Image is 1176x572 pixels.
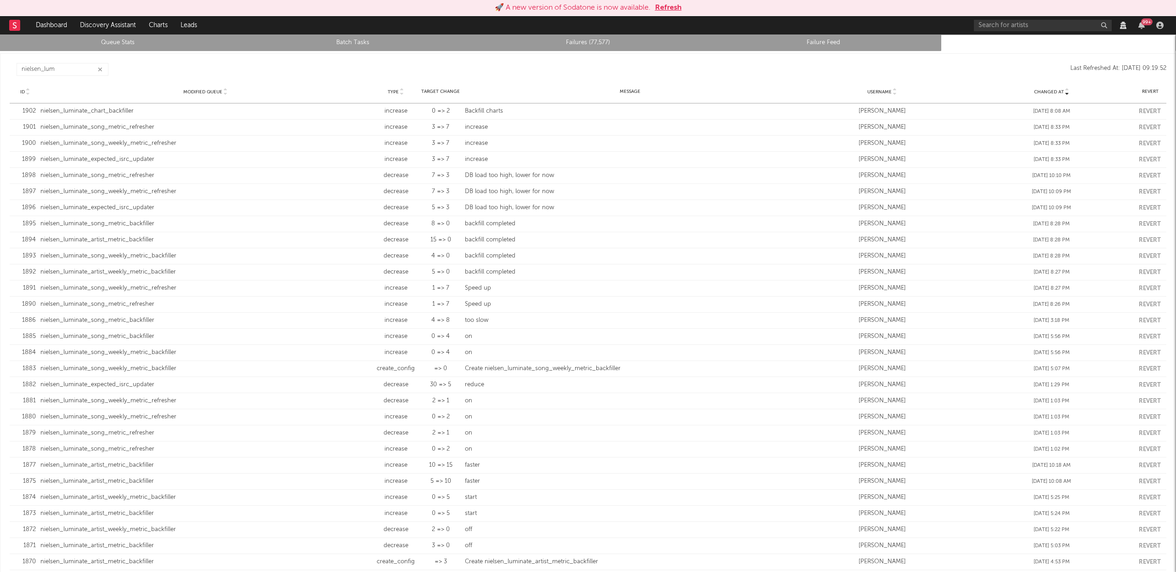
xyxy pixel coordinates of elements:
[40,300,371,309] div: nielsen_luminate_song_metric_refresher
[799,493,964,502] div: [PERSON_NAME]
[375,155,417,164] div: increase
[375,203,417,212] div: decrease
[421,541,460,550] div: 3 => 0
[29,16,73,34] a: Dashboard
[1139,253,1161,259] button: Revert
[17,63,108,76] input: Search...
[799,219,964,229] div: [PERSON_NAME]
[375,123,417,132] div: increase
[465,380,795,389] div: reduce
[174,16,204,34] a: Leads
[40,235,371,245] div: nielsen_luminate_artist_metric_backfiller
[1139,511,1161,517] button: Revert
[1139,237,1161,243] button: Revert
[14,252,36,261] div: 1893
[1139,286,1161,292] button: Revert
[388,89,399,95] span: Type
[1139,527,1161,533] button: Revert
[799,300,964,309] div: [PERSON_NAME]
[375,525,417,534] div: decrease
[969,140,1134,148] div: [DATE] 8:33 PM
[1139,221,1161,227] button: Revert
[40,412,371,422] div: nielsen_luminate_song_weekly_metric_refresher
[14,155,36,164] div: 1899
[969,494,1134,502] div: [DATE] 5:25 PM
[14,316,36,325] div: 1886
[969,188,1134,196] div: [DATE] 10:09 PM
[1139,543,1161,549] button: Revert
[799,348,964,357] div: [PERSON_NAME]
[421,429,460,438] div: 2 => 1
[799,541,964,550] div: [PERSON_NAME]
[375,171,417,180] div: decrease
[421,557,460,566] div: => 3
[375,219,417,229] div: decrease
[1139,350,1161,356] button: Revert
[495,2,650,13] div: 🚀 A new version of Sodatone is now available.
[465,461,795,470] div: faster
[1139,125,1161,131] button: Revert
[465,88,795,95] div: Message
[799,268,964,277] div: [PERSON_NAME]
[421,364,460,373] div: => 0
[14,268,36,277] div: 1892
[40,268,371,277] div: nielsen_luminate_artist_weekly_metric_backfiller
[1139,479,1161,485] button: Revert
[421,380,460,389] div: 30 => 5
[14,332,36,341] div: 1885
[1139,109,1161,114] button: Revert
[969,285,1134,292] div: [DATE] 8:27 PM
[40,525,371,534] div: nielsen_luminate_artist_weekly_metric_backfiller
[40,139,371,148] div: nielsen_luminate_song_weekly_metric_refresher
[799,332,964,341] div: [PERSON_NAME]
[465,316,795,325] div: too slow
[465,332,795,341] div: on
[465,477,795,486] div: faster
[465,187,795,196] div: DB load too high, lower for now
[946,37,1171,48] a: Recent Changes
[421,187,460,196] div: 7 => 3
[421,445,460,454] div: 0 => 2
[799,380,964,389] div: [PERSON_NAME]
[40,541,371,550] div: nielsen_luminate_artist_metric_backfiller
[1139,463,1161,469] button: Revert
[969,252,1134,260] div: [DATE] 8:28 PM
[867,89,892,95] span: Username
[421,88,460,95] div: Target Change
[40,461,371,470] div: nielsen_luminate_artist_metric_backfiller
[14,300,36,309] div: 1890
[1139,141,1161,147] button: Revert
[14,187,36,196] div: 1897
[799,107,964,116] div: [PERSON_NAME]
[375,412,417,422] div: increase
[40,123,371,132] div: nielsen_luminate_song_metric_refresher
[375,139,417,148] div: increase
[421,284,460,293] div: 1 => 7
[465,557,795,566] div: Create nielsen_luminate_artist_metric_backfiller
[969,220,1134,228] div: [DATE] 8:28 PM
[465,396,795,406] div: on
[375,429,417,438] div: decrease
[421,219,460,229] div: 8 => 0
[5,37,230,48] a: Queue Stats
[799,155,964,164] div: [PERSON_NAME]
[421,123,460,132] div: 3 => 7
[421,493,460,502] div: 0 => 5
[375,187,417,196] div: decrease
[20,89,25,95] span: ID
[969,333,1134,341] div: [DATE] 5:56 PM
[421,139,460,148] div: 3 => 7
[421,316,460,325] div: 4 => 8
[40,364,371,373] div: nielsen_luminate_song_weekly_metric_backfiller
[969,204,1134,212] div: [DATE] 10:09 PM
[375,396,417,406] div: decrease
[475,37,701,48] a: Failures (77,577)
[969,462,1134,469] div: [DATE] 10:18 AM
[1139,366,1161,372] button: Revert
[969,510,1134,518] div: [DATE] 5:24 PM
[421,252,460,261] div: 4 => 0
[969,317,1134,325] div: [DATE] 3:18 PM
[969,558,1134,566] div: [DATE] 4:53 PM
[799,123,964,132] div: [PERSON_NAME]
[799,396,964,406] div: [PERSON_NAME]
